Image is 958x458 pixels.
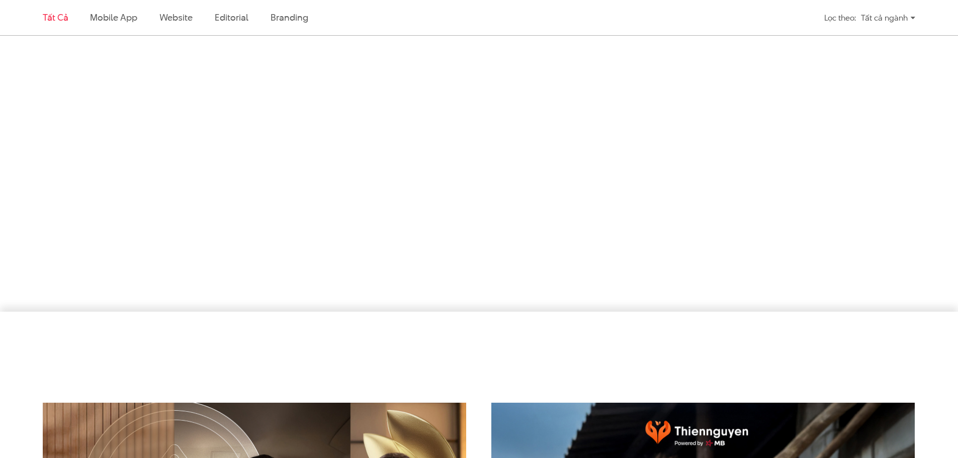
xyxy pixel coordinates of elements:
[861,9,915,27] div: Tất cả ngành
[90,11,137,24] a: Mobile app
[271,11,308,24] a: Branding
[43,11,68,24] a: Tất cả
[824,9,856,27] div: Lọc theo:
[215,11,248,24] a: Editorial
[159,11,193,24] a: Website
